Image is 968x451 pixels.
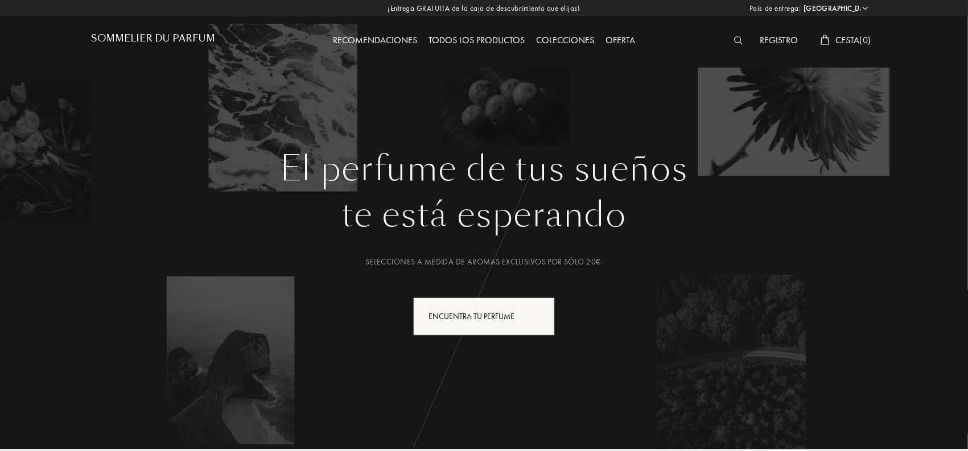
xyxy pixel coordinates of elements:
[100,256,868,268] div: Selecciones a medida de aromas exclusivos por sólo 20€.
[600,34,641,46] a: Oferta
[405,297,563,336] a: Encuentra tu perfumeanimation
[92,33,216,48] a: Sommelier du Parfum
[600,34,641,48] div: Oferta
[423,34,530,48] div: Todos los productos
[530,34,600,46] a: Colecciones
[100,189,868,241] div: te está esperando
[754,34,804,46] a: Registro
[327,34,423,48] div: Recomendaciones
[821,35,830,45] img: cart_white.svg
[754,34,804,48] div: Registro
[530,34,600,48] div: Colecciones
[423,34,530,46] a: Todos los productos
[413,297,555,336] div: Encuentra tu perfume
[734,36,743,44] img: search_icn_white.svg
[100,148,868,189] h1: El perfume de tus sueños
[861,4,870,13] img: arrow_w.png
[835,34,871,46] span: Cesta ( 0 )
[527,304,550,327] div: animation
[749,3,801,14] span: País de entrega:
[92,33,216,44] h1: Sommelier du Parfum
[327,34,423,46] a: Recomendaciones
